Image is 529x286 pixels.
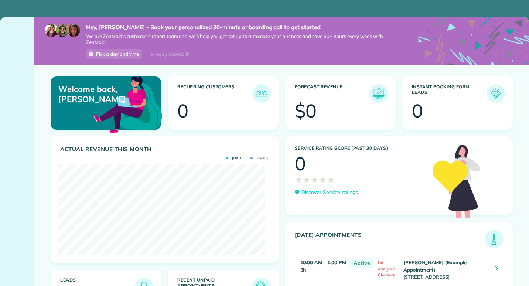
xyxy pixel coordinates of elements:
span: ★ [327,173,335,186]
span: ★ [311,173,319,186]
span: No Assigned Cleaners [378,260,395,278]
h3: Service Rating score (past 30 days) [295,146,425,151]
p: Welcome back, [PERSON_NAME]! [58,84,125,104]
img: jorge-587dff0eeaa6aab1f244e6dc62b8924c3b6ad411094392a53c71c6c4a576187d.jpg [56,24,69,37]
img: dashboard_welcome-42a62b7d889689a78055ac9021e634bf52bae3f8056760290aed330b23ab8690.png [92,68,164,140]
h3: [DATE] Appointments [295,232,485,248]
strong: 10:00 AM - 1:00 PM [300,259,346,265]
a: Pick a day and time [86,49,142,59]
h3: Instant Booking Form Leads [412,84,487,103]
div: I already booked it [144,50,193,59]
img: maria-72a9807cf96188c08ef61303f053569d2e2a8a1cde33d635c8a3ac13582a053d.jpg [45,24,58,37]
span: We are ZenMaid’s customer support team and we’ll help you get set up to automate your business an... [86,33,396,46]
span: ★ [319,173,327,186]
span: ★ [295,173,303,186]
h3: Recurring Customers [177,84,252,103]
span: [DATE] [226,156,243,160]
span: ★ [303,173,311,186]
img: icon_forecast_revenue-8c13a41c7ed35a8dcfafea3cbb826a0462acb37728057bba2d056411b612bbbe.png [371,86,386,101]
h3: Forecast Revenue [295,84,369,103]
strong: [PERSON_NAME] (Example Appointment) [403,259,467,273]
h3: Actual Revenue this month [60,146,271,153]
div: $0 [295,102,317,120]
p: Discover Service ratings [301,188,358,196]
a: Discover Service ratings [295,188,358,196]
img: icon_recurring_customers-cf858462ba22bcd05b5a5880d41d6543d210077de5bb9ebc9590e49fd87d84ed.png [254,86,269,101]
div: 0 [412,102,423,120]
img: icon_form_leads-04211a6a04a5b2264e4ee56bc0799ec3eb69b7e499cbb523a139df1d13a81ae0.png [488,86,503,101]
td: [STREET_ADDRESS] [402,254,490,285]
img: michelle-19f622bdf1676172e81f8f8fba1fb50e276960ebfe0243fe18214015130c80e4.jpg [67,24,80,37]
strong: Hey, [PERSON_NAME] - Book your personalized 30-minute onboarding call to get started! [86,24,396,31]
div: 0 [177,102,188,120]
span: [DATE] [250,156,268,160]
div: 0 [295,154,306,173]
span: Pick a day and time [96,51,139,57]
img: icon_todays_appointments-901f7ab196bb0bea1936b74009e4eb5ffbc2d2711fa7634e0d609ed5ef32b18b.png [487,232,501,246]
span: Active [350,259,374,268]
td: 3h [295,254,346,285]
